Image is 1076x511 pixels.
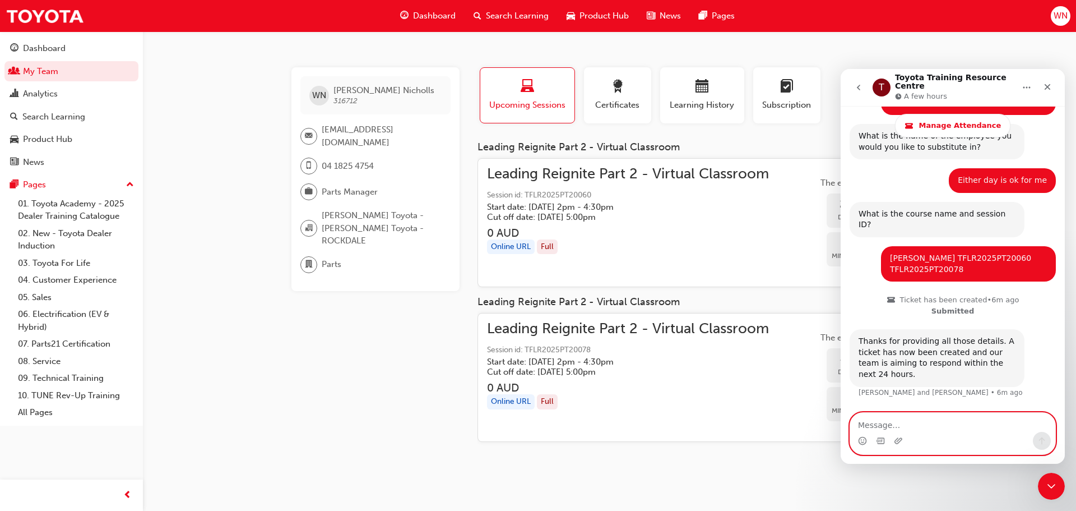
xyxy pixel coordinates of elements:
span: news-icon [647,9,655,23]
div: Search Learning [22,111,85,123]
div: Analytics [23,88,58,100]
span: The enrollment closes at [818,177,919,190]
span: laptop-icon [521,80,534,95]
button: DashboardMy TeamAnalyticsSearch LearningProduct HubNews [4,36,138,174]
button: Subscription [753,67,820,123]
span: Parts [322,258,341,271]
a: guage-iconDashboard [391,4,465,27]
span: award-icon [611,80,624,95]
span: [PERSON_NAME] Nicholls [333,85,434,95]
span: guage-icon [400,9,409,23]
span: up-icon [126,178,134,192]
span: pages-icon [699,9,707,23]
span: mobile-icon [305,159,313,173]
span: department-icon [305,257,313,272]
img: Trak [6,3,84,29]
button: Pages [4,174,138,195]
span: guage-icon [10,44,18,54]
span: car-icon [567,9,575,23]
span: Product Hub [579,10,629,22]
span: Parts Manager [322,186,378,199]
a: Search Learning [4,107,138,127]
span: Session id: TFLR2025PT20078 [487,344,769,357]
div: Leading Reignite Part 2 - Virtual Classroom [477,296,928,309]
a: Analytics [4,84,138,104]
span: Subscription [762,99,812,112]
a: All Pages [13,404,138,421]
span: [PERSON_NAME] Toyota - [PERSON_NAME] Toyota - ROCKDALE [322,209,442,247]
iframe: Intercom live chat [1038,473,1065,500]
h3: 0 AUD [487,227,769,240]
span: Upcoming Sessions [489,99,566,112]
a: 08. Service [13,353,138,370]
button: Certificates [584,67,651,123]
h5: Cut off date: [DATE] 5:00pm [487,367,751,377]
a: pages-iconPages [690,4,744,27]
button: WN [1051,6,1070,26]
span: Days [827,366,866,379]
a: News [4,152,138,173]
div: Dashboard [23,42,66,55]
div: Online URL [487,240,535,255]
a: 04. Customer Experience [13,271,138,289]
span: pages-icon [10,180,18,190]
span: [EMAIL_ADDRESS][DOMAIN_NAME] [322,123,442,149]
span: chart-icon [10,89,18,99]
iframe: Intercom live chat [841,69,1065,464]
span: briefcase-icon [305,185,313,199]
div: News [23,156,44,169]
span: email-icon [305,129,313,144]
h5: Start date: [DATE] 2pm - 4:30pm [487,202,751,212]
span: Leading Reignite Part 2 - Virtual Classroom [487,168,769,181]
h5: Start date: [DATE] 2pm - 4:30pm [487,357,751,367]
span: Minutes [827,250,866,263]
span: Days [827,211,866,224]
span: Session id: TFLR2025PT20060 [487,189,769,202]
div: Full [537,394,558,409]
a: 10. TUNE Rev-Up Training [13,387,138,404]
div: Pages [23,178,46,191]
span: calendar-icon [695,80,709,95]
span: 41 [827,353,866,366]
span: news-icon [10,158,18,168]
div: Product Hub [23,133,72,146]
span: Search Learning [486,10,549,22]
span: people-icon [10,67,18,77]
a: news-iconNews [638,4,690,27]
span: Certificates [592,99,643,112]
span: search-icon [10,112,18,122]
a: Leading Reignite Part 2 - Virtual ClassroomSession id: TFLR2025PT20060Start date: [DATE] 2pm - 4:... [487,168,919,278]
span: News [660,10,681,22]
span: car-icon [10,135,18,145]
a: 07. Parts21 Certification [13,335,138,353]
span: search-icon [474,9,481,23]
span: 316712 [333,96,358,105]
a: My Team [4,61,138,82]
a: 01. Toyota Academy - 2025 Dealer Training Catalogue [13,195,138,225]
